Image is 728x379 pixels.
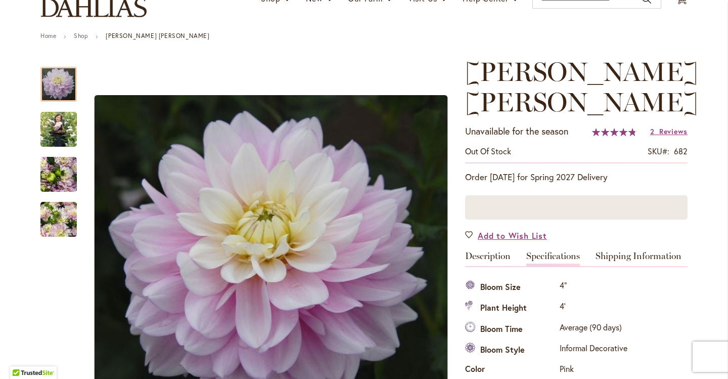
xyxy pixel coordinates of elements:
[650,127,655,136] span: 2
[465,340,557,361] th: Bloom Style
[465,251,511,266] a: Description
[106,32,209,39] strong: [PERSON_NAME] [PERSON_NAME]
[465,56,698,118] span: [PERSON_NAME] [PERSON_NAME]
[465,319,557,340] th: Bloom Time
[40,147,87,192] div: Charlotte Mae
[478,230,547,241] span: Add to Wish List
[465,298,557,319] th: Plant Height
[40,150,77,199] img: Charlotte Mae
[557,340,630,361] td: Informal Decorative
[40,106,77,152] img: Charlotte Mae
[8,343,36,371] iframe: Launch Accessibility Center
[40,192,77,237] div: Charlotte Mae
[650,127,688,136] a: 2 Reviews
[40,195,77,244] img: Charlotte Mae
[40,102,87,147] div: Charlotte Mae
[648,146,669,156] strong: SKU
[659,127,688,136] span: Reviews
[74,32,88,39] a: Shop
[557,277,630,298] td: 4"
[40,57,87,102] div: Charlotte Mae
[465,277,557,298] th: Bloom Size
[674,146,688,157] div: 682
[465,146,511,157] div: Availability
[465,171,688,183] p: Order [DATE] for Spring 2027 Delivery
[592,128,636,136] div: 97%
[596,251,681,266] a: Shipping Information
[557,319,630,340] td: Average (90 days)
[40,32,56,39] a: Home
[557,298,630,319] td: 4'
[465,230,547,241] a: Add to Wish List
[465,146,511,156] span: Out of stock
[526,251,580,266] a: Specifications
[465,125,568,138] p: Unavailable for the season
